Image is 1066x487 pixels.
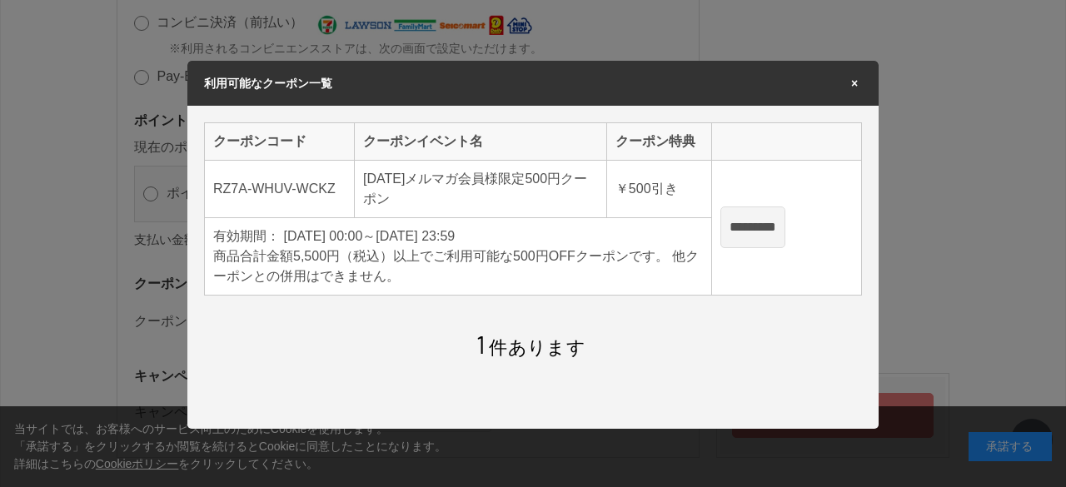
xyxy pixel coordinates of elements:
[355,122,607,160] th: クーポンイベント名
[204,77,332,90] span: 利用可能なクーポン一覧
[283,229,455,243] span: [DATE] 00:00～[DATE] 23:59
[213,246,703,286] div: 商品合計金額5,500円（税込）以上でご利用可能な500円OFFクーポンです。 他クーポンとの併用はできません。
[476,337,585,358] span: 件あります
[476,329,486,359] span: 1
[205,160,355,217] td: RZ7A-WHUV-WCKZ
[205,122,355,160] th: クーポンコード
[213,229,280,243] span: 有効期間：
[615,181,651,196] span: ￥500
[355,160,607,217] td: [DATE]メルマガ会員様限定500円クーポン
[847,77,862,89] span: ×
[606,160,711,217] td: 引き
[606,122,711,160] th: クーポン特典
